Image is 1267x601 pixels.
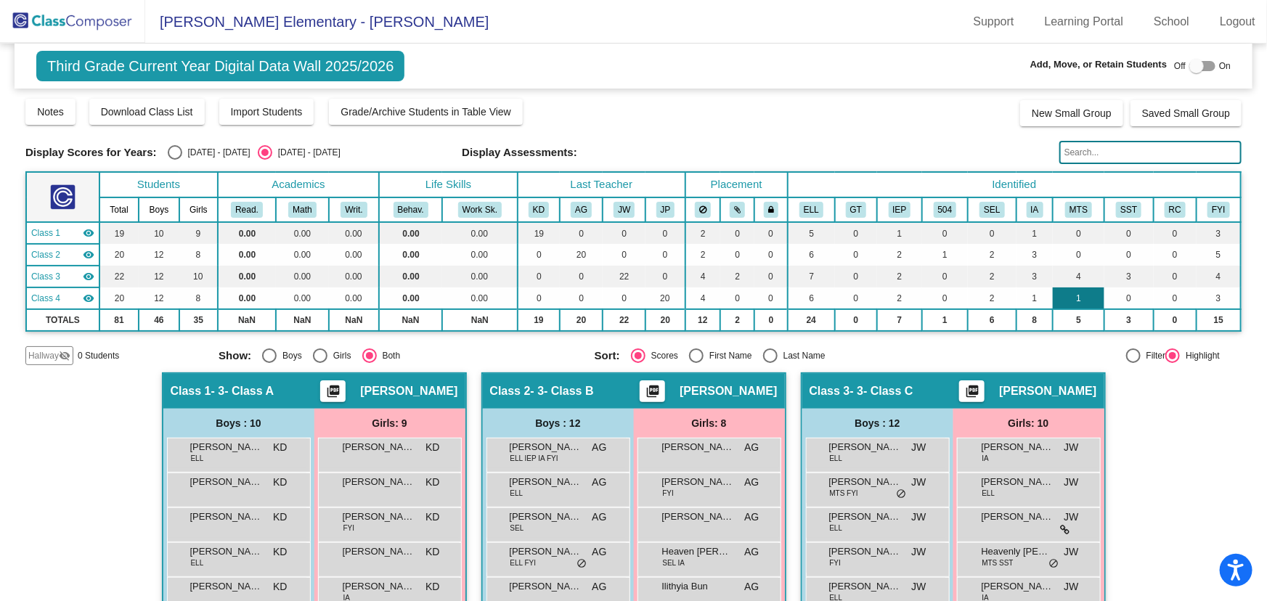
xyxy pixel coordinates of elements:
[276,287,329,309] td: 0.00
[1219,60,1231,73] span: On
[911,510,926,525] span: JW
[218,287,276,309] td: 0.00
[680,384,777,398] span: [PERSON_NAME]
[754,266,788,287] td: 0
[329,287,379,309] td: 0.00
[1104,244,1154,266] td: 0
[531,384,594,398] span: - 3- Class B
[139,266,179,287] td: 12
[288,202,316,218] button: Math
[139,222,179,244] td: 10
[442,287,518,309] td: 0.00
[571,202,592,218] button: AG
[982,510,1054,524] span: [PERSON_NAME]
[645,287,685,309] td: 20
[1154,222,1197,244] td: 0
[877,244,922,266] td: 2
[720,287,754,309] td: 0
[645,222,685,244] td: 0
[788,244,835,266] td: 6
[1104,287,1154,309] td: 0
[968,197,1017,222] th: Student Needs Social Emotional Support
[1154,266,1197,287] td: 0
[645,244,685,266] td: 0
[720,197,754,222] th: Keep with students
[1053,309,1104,331] td: 5
[219,349,251,362] span: Show:
[877,287,922,309] td: 2
[379,222,442,244] td: 0.00
[99,197,139,222] th: Total
[830,488,858,499] span: MTS FYI
[662,475,735,489] span: [PERSON_NAME]
[1165,202,1186,218] button: RC
[510,510,582,524] span: [PERSON_NAME]
[1197,287,1241,309] td: 3
[685,244,721,266] td: 2
[788,309,835,331] td: 24
[835,309,877,331] td: 0
[592,544,606,560] span: AG
[325,384,342,404] mat-icon: picture_as_pdf
[276,309,329,331] td: NaN
[720,266,754,287] td: 2
[829,440,902,454] span: [PERSON_NAME]
[273,510,287,525] span: KD
[744,440,759,455] span: AG
[343,510,415,524] span: [PERSON_NAME]
[754,244,788,266] td: 0
[1064,440,1078,455] span: JW
[877,222,922,244] td: 1
[1032,107,1112,119] span: New Small Group
[1197,266,1241,287] td: 4
[101,106,193,118] span: Download Class List
[1207,202,1229,218] button: FYI
[754,222,788,244] td: 0
[603,197,645,222] th: Jeanene Whittier
[231,202,263,218] button: Read.
[442,222,518,244] td: 0.00
[179,287,218,309] td: 8
[934,202,957,218] button: 504
[379,287,442,309] td: 0.00
[182,146,250,159] div: [DATE] - [DATE]
[425,475,439,490] span: KD
[31,226,60,240] span: Class 1
[968,309,1017,331] td: 6
[163,409,314,438] div: Boys : 10
[846,202,866,218] button: GT
[425,510,439,525] span: KD
[603,309,645,331] td: 22
[83,293,94,304] mat-icon: visibility
[685,197,721,222] th: Keep away students
[26,222,99,244] td: Kristine Detchon - 3- Class A
[99,222,139,244] td: 19
[685,309,721,331] td: 12
[89,99,205,125] button: Download Class List
[634,409,785,438] div: Girls: 8
[37,106,64,118] span: Notes
[592,440,606,455] span: AG
[1064,475,1078,490] span: JW
[28,349,59,362] span: Hallway
[276,266,329,287] td: 0.00
[922,222,968,244] td: 0
[968,287,1017,309] td: 2
[179,197,218,222] th: Girls
[788,172,1241,197] th: Identified
[645,266,685,287] td: 0
[510,544,582,559] span: [PERSON_NAME]
[26,309,99,331] td: TOTALS
[25,146,157,159] span: Display Scores for Years:
[911,440,926,455] span: JW
[529,202,549,218] button: KD
[272,146,341,159] div: [DATE] - [DATE]
[78,349,119,362] span: 0 Students
[341,106,511,118] span: Grade/Archive Students in Table View
[1208,10,1267,33] a: Logout
[982,453,989,464] span: IA
[656,202,675,218] button: JP
[835,287,877,309] td: 0
[518,287,560,309] td: 0
[595,349,620,362] span: Sort:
